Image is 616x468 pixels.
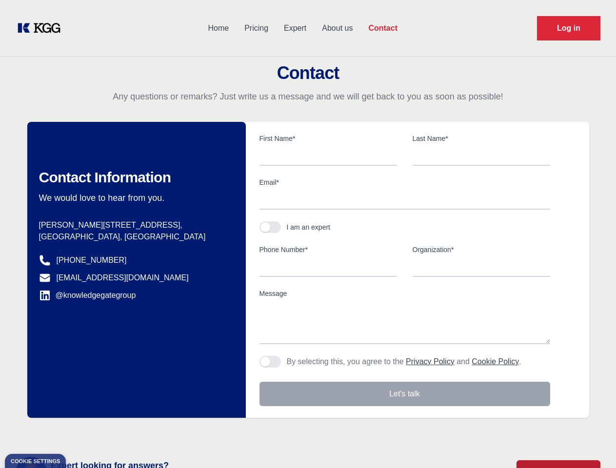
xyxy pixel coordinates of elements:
a: Request Demo [537,16,600,40]
a: Cookie Policy [472,357,519,366]
label: Phone Number* [259,245,397,254]
label: Email* [259,177,550,187]
p: [PERSON_NAME][STREET_ADDRESS], [39,219,230,231]
label: Organization* [413,245,550,254]
label: Message [259,289,550,298]
a: About us [314,16,360,41]
a: [EMAIL_ADDRESS][DOMAIN_NAME] [57,272,189,284]
iframe: Chat Widget [567,421,616,468]
p: [GEOGRAPHIC_DATA], [GEOGRAPHIC_DATA] [39,231,230,243]
p: By selecting this, you agree to the and . [287,356,521,368]
p: Any questions or remarks? Just write us a message and we will get back to you as soon as possible! [12,91,604,102]
a: Expert [276,16,314,41]
a: Home [200,16,237,41]
a: Contact [360,16,405,41]
a: [PHONE_NUMBER] [57,254,127,266]
label: Last Name* [413,134,550,143]
a: @knowledgegategroup [39,290,136,301]
a: Pricing [237,16,276,41]
a: KOL Knowledge Platform: Talk to Key External Experts (KEE) [16,20,68,36]
h2: Contact Information [39,169,230,186]
a: Privacy Policy [406,357,455,366]
div: I am an expert [287,222,331,232]
label: First Name* [259,134,397,143]
h2: Contact [12,63,604,83]
div: Cookie settings [11,459,60,464]
p: We would love to hear from you. [39,192,230,204]
button: Let's talk [259,382,550,406]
